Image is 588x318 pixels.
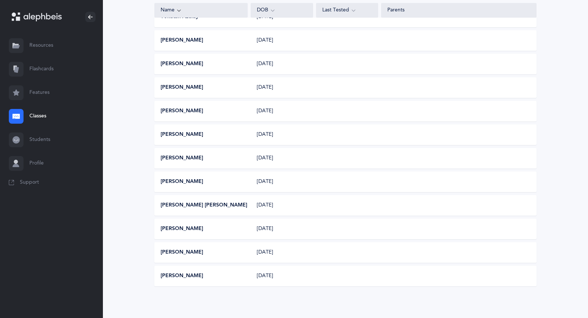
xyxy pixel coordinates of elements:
[161,84,203,91] button: [PERSON_NAME]
[161,6,241,14] div: Name
[251,60,313,68] div: [DATE]
[251,131,313,138] div: [DATE]
[161,131,203,138] button: [PERSON_NAME]
[161,107,203,115] button: [PERSON_NAME]
[251,225,313,233] div: [DATE]
[161,155,203,162] button: [PERSON_NAME]
[387,7,530,14] div: Parents
[161,37,203,44] button: [PERSON_NAME]
[251,155,313,162] div: [DATE]
[322,6,372,14] div: Last Tested
[251,84,313,91] div: [DATE]
[161,272,203,280] button: [PERSON_NAME]
[251,178,313,185] div: [DATE]
[251,272,313,280] div: [DATE]
[251,37,313,44] div: [DATE]
[251,249,313,256] div: [DATE]
[257,6,307,14] div: DOB
[161,249,203,256] button: [PERSON_NAME]
[161,202,247,209] button: [PERSON_NAME] [PERSON_NAME]
[251,202,313,209] div: [DATE]
[251,107,313,115] div: [DATE]
[20,179,39,186] span: Support
[161,225,203,233] button: [PERSON_NAME]
[161,178,203,185] button: [PERSON_NAME]
[161,60,203,68] button: [PERSON_NAME]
